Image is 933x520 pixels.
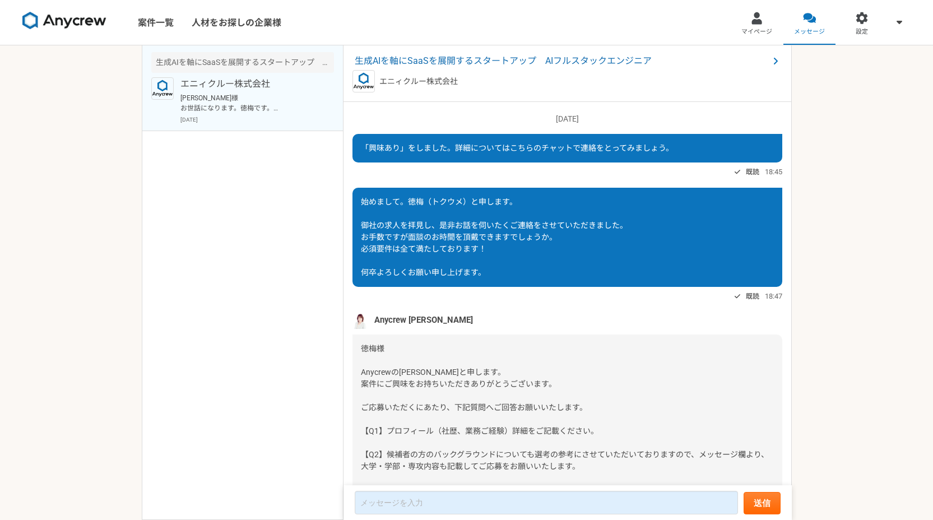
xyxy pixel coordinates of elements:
[352,312,369,329] img: %E5%90%8D%E7%A7%B0%E6%9C%AA%E8%A8%AD%E5%AE%9A%E3%81%AE%E3%83%87%E3%82%B6%E3%82%A4%E3%83%B3__3_.png
[856,27,868,36] span: 設定
[379,76,458,87] p: エニィクルー株式会社
[180,115,334,124] p: [DATE]
[180,93,319,113] p: [PERSON_NAME]様 お世話になります。徳梅です。 ご返信いただき誠にありがとうございます。 それではまたのご連絡をお待ちしております。 どうぞよろしくお願いいたします。
[746,165,759,179] span: 既読
[765,166,782,177] span: 18:45
[744,492,781,514] button: 送信
[794,27,825,36] span: メッセージ
[22,12,106,30] img: 8DqYSo04kwAAAAASUVORK5CYII=
[180,77,319,91] p: エニィクルー株式会社
[355,54,769,68] span: 生成AIを軸にSaaSを展開するスタートアップ AIフルスタックエンジニア
[151,52,334,73] div: 生成AIを軸にSaaSを展開するスタートアップ AIフルスタックエンジニア
[352,113,782,125] p: [DATE]
[746,290,759,303] span: 既読
[361,143,674,152] span: 「興味あり」をしました。詳細についてはこちらのチャットで連絡をとってみましょう。
[151,77,174,100] img: logo_text_blue_01.png
[361,197,628,277] span: 始めまして。徳梅（トクウメ）と申します。 御社の求人を拝見し、是非お話を伺いたくご連絡をさせていただきました。 お手数ですが面談のお時間を頂戴できますでしょうか。 必須要件は全て満たしております...
[765,291,782,301] span: 18:47
[374,314,473,326] span: Anycrew [PERSON_NAME]
[352,70,375,92] img: logo_text_blue_01.png
[741,27,772,36] span: マイページ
